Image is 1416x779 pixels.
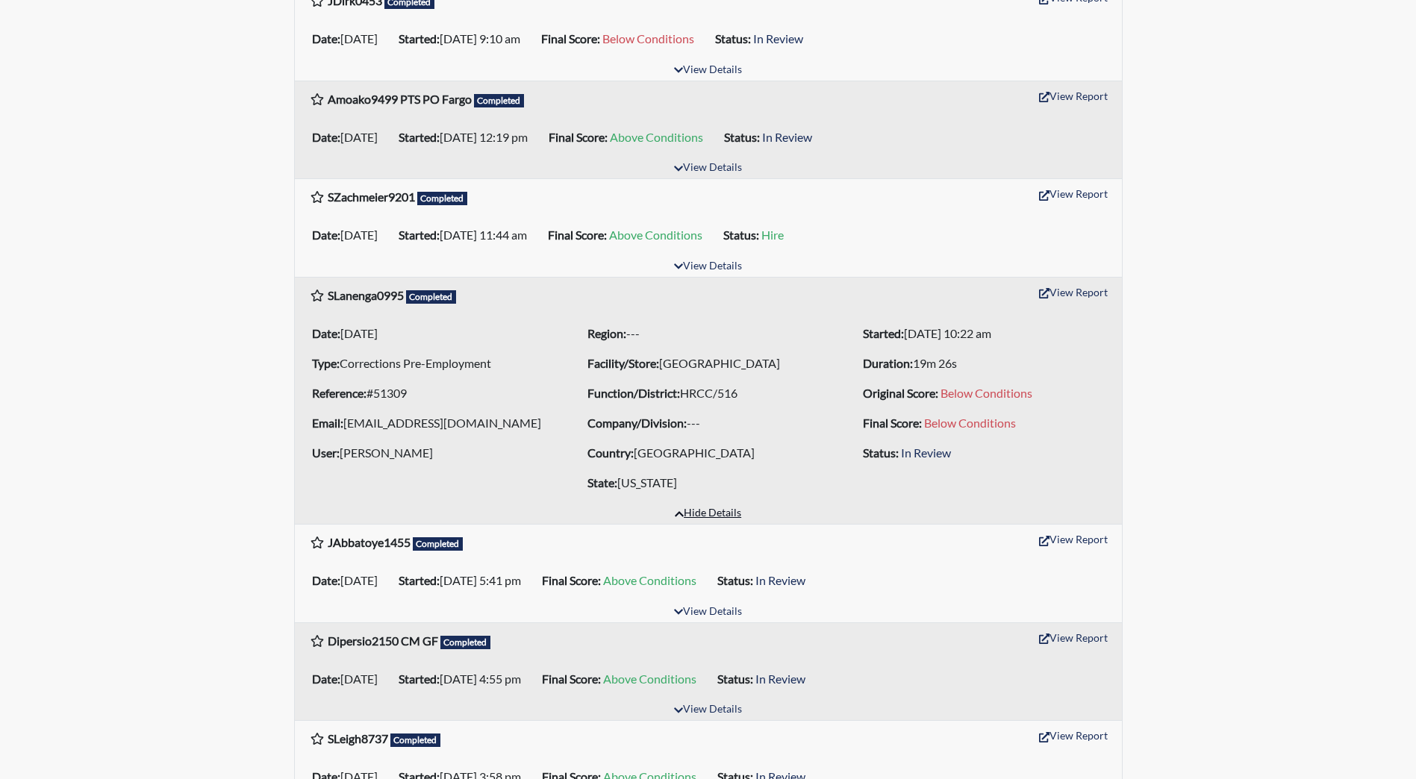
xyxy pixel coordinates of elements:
[581,322,835,345] li: ---
[1032,182,1114,205] button: View Report
[312,326,340,340] b: Date:
[312,130,340,144] b: Date:
[312,31,340,46] b: Date:
[761,228,784,242] span: Hire
[390,733,441,747] span: Completed
[306,381,559,405] li: #51309
[1032,724,1114,747] button: View Report
[609,228,702,242] span: Above Conditions
[863,356,913,370] b: Duration:
[413,537,464,551] span: Completed
[717,672,753,686] b: Status:
[399,228,440,242] b: Started:
[1032,281,1114,304] button: View Report
[857,322,1110,345] li: [DATE] 10:22 am
[312,416,343,430] b: Email:
[542,573,601,587] b: Final Score:
[581,351,835,375] li: [GEOGRAPHIC_DATA]
[603,672,696,686] span: Above Conditions
[755,672,805,686] span: In Review
[724,130,760,144] b: Status:
[328,92,472,106] b: Amoako9499 PTS PO Fargo
[306,27,393,51] li: [DATE]
[762,130,812,144] span: In Review
[440,636,491,649] span: Completed
[306,351,559,375] li: Corrections Pre-Employment
[755,573,805,587] span: In Review
[863,416,922,430] b: Final Score:
[312,573,340,587] b: Date:
[581,411,835,435] li: ---
[406,290,457,304] span: Completed
[474,94,525,107] span: Completed
[548,228,607,242] b: Final Score:
[668,504,748,524] button: Hide Details
[306,125,393,149] li: [DATE]
[542,672,601,686] b: Final Score:
[667,257,749,277] button: View Details
[328,535,411,549] b: JAbbatoye1455
[581,381,835,405] li: HRCC/516
[393,223,542,247] li: [DATE] 11:44 am
[312,445,340,460] b: User:
[863,326,904,340] b: Started:
[863,445,899,460] b: Status:
[581,441,835,465] li: [GEOGRAPHIC_DATA]
[603,573,696,587] span: Above Conditions
[328,633,438,648] b: Dipersio2150 CM GF
[715,31,751,46] b: Status:
[312,228,340,242] b: Date:
[328,288,404,302] b: SLanenga0995
[1032,84,1114,107] button: View Report
[306,223,393,247] li: [DATE]
[399,573,440,587] b: Started:
[924,416,1016,430] span: Below Conditions
[306,667,393,691] li: [DATE]
[587,326,626,340] b: Region:
[312,386,367,400] b: Reference:
[941,386,1032,400] span: Below Conditions
[306,411,559,435] li: [EMAIL_ADDRESS][DOMAIN_NAME]
[863,386,938,400] b: Original Score:
[587,356,659,370] b: Facility/Store:
[393,27,535,51] li: [DATE] 9:10 am
[667,60,749,81] button: View Details
[581,471,835,495] li: [US_STATE]
[753,31,803,46] span: In Review
[312,356,340,370] b: Type:
[717,573,753,587] b: Status:
[541,31,600,46] b: Final Score:
[549,130,608,144] b: Final Score:
[587,386,680,400] b: Function/District:
[587,445,634,460] b: Country:
[1032,626,1114,649] button: View Report
[306,322,559,345] li: [DATE]
[417,192,468,205] span: Completed
[393,667,536,691] li: [DATE] 4:55 pm
[610,130,703,144] span: Above Conditions
[667,700,749,720] button: View Details
[901,445,951,460] span: In Review
[328,731,388,745] b: SLeigh8737
[306,569,393,592] li: [DATE]
[399,672,440,686] b: Started:
[399,130,440,144] b: Started:
[857,351,1110,375] li: 19m 26s
[587,475,617,489] b: State:
[393,569,536,592] li: [DATE] 5:41 pm
[602,31,694,46] span: Below Conditions
[399,31,440,46] b: Started:
[306,441,559,465] li: [PERSON_NAME]
[312,672,340,686] b: Date:
[723,228,759,242] b: Status:
[667,602,749,622] button: View Details
[1032,528,1114,551] button: View Report
[667,158,749,178] button: View Details
[393,125,543,149] li: [DATE] 12:19 pm
[587,416,687,430] b: Company/Division:
[328,190,415,204] b: SZachmeier9201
